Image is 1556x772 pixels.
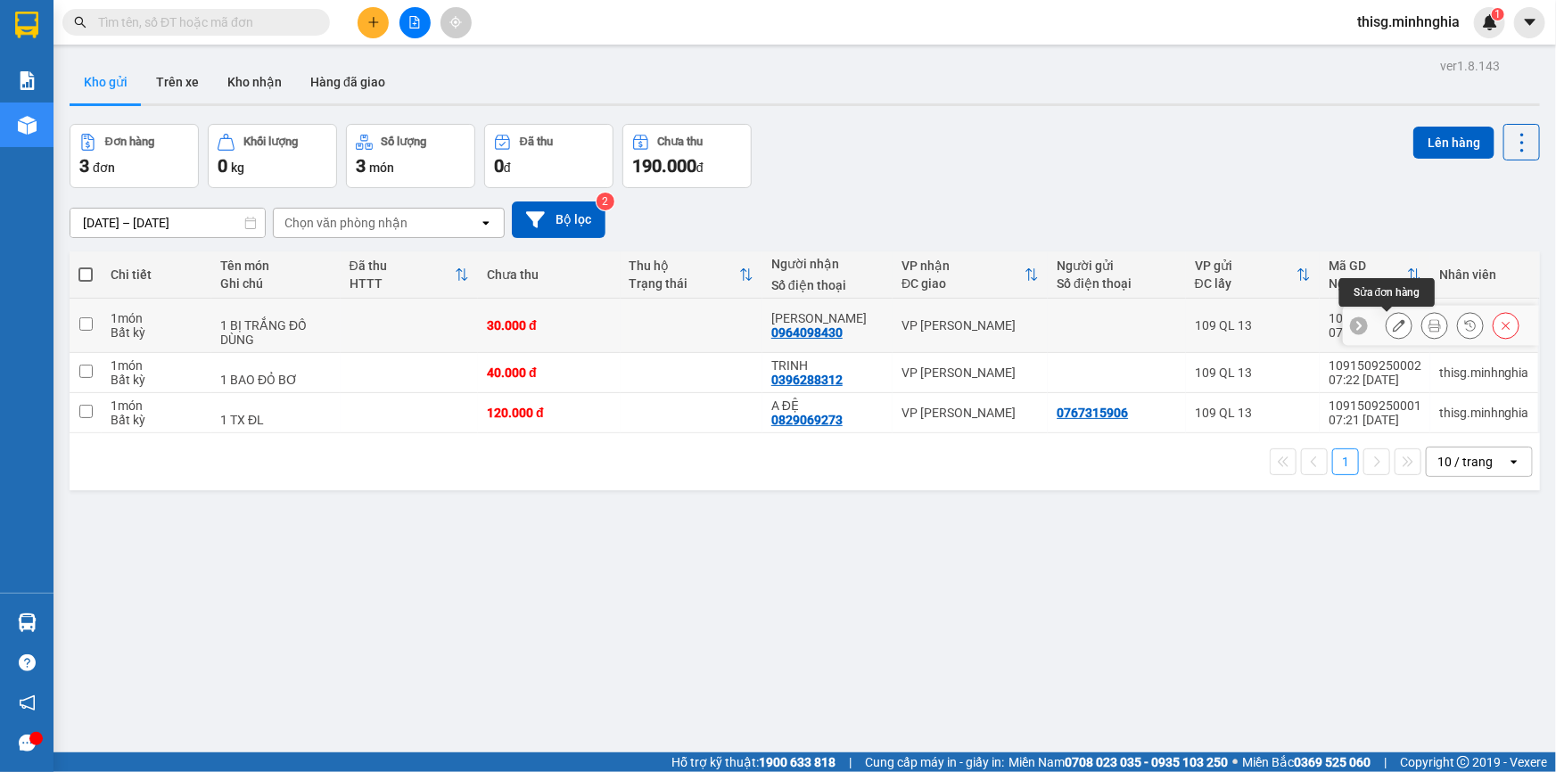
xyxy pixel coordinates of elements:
div: Bất kỳ [111,373,202,387]
img: icon-new-feature [1482,14,1498,30]
div: Chọn văn phòng nhận [284,214,408,232]
span: environment [103,43,117,57]
div: 1091509250003 [1329,311,1421,325]
span: đơn [93,160,115,175]
span: thisg.minhnghia [1343,11,1474,33]
div: Bất kỳ [111,413,202,427]
img: solution-icon [18,71,37,90]
div: 1 BỊ TRẮNG ĐỒ DÙNG [220,318,332,347]
div: Ngày ĐH [1329,276,1407,291]
button: Trên xe [142,61,213,103]
div: 0829069273 [771,413,843,427]
sup: 2 [597,193,614,210]
button: 1 [1332,448,1359,475]
img: warehouse-icon [18,613,37,632]
span: Cung cấp máy in - giấy in: [865,752,1004,772]
div: Số điện thoại [771,278,884,292]
button: Đã thu0đ [484,124,613,188]
div: Chưa thu [487,267,611,282]
span: copyright [1457,756,1470,768]
div: VP [PERSON_NAME] [901,318,1039,333]
span: file-add [408,16,421,29]
span: 0 [494,155,504,177]
span: search [74,16,86,29]
th: Toggle SortBy [893,251,1048,299]
button: file-add [399,7,431,38]
div: Đã thu [520,136,553,148]
div: Đơn hàng [105,136,154,148]
span: món [369,160,394,175]
div: 120.000 đ [487,406,611,420]
div: thisg.minhnghia [1439,406,1529,420]
th: Toggle SortBy [621,251,762,299]
div: Trạng thái [630,276,739,291]
div: 1 TX ĐL [220,413,332,427]
div: Ghi chú [220,276,332,291]
div: 07:22 [DATE] [1329,373,1421,387]
div: 109 QL 13 [1195,365,1311,380]
div: ĐC lấy [1195,276,1297,291]
th: Toggle SortBy [1320,251,1430,299]
button: Hàng đã giao [296,61,399,103]
span: Hỗ trợ kỹ thuật: [671,752,836,772]
div: 10 / trang [1437,453,1493,471]
th: Toggle SortBy [1186,251,1320,299]
div: 07:21 [DATE] [1329,413,1421,427]
div: VŨ PX [771,311,884,325]
div: ĐC giao [901,276,1025,291]
div: 40.000 đ [487,365,611,380]
div: Người gửi [1057,259,1177,273]
div: 1091509250001 [1329,398,1421,413]
span: 1 [1494,8,1501,21]
div: 30.000 đ [487,318,611,333]
div: Chưa thu [658,136,704,148]
div: Số lượng [382,136,427,148]
button: plus [358,7,389,38]
button: Kho nhận [213,61,296,103]
div: 1 món [111,358,202,373]
strong: 1900 633 818 [759,755,836,769]
div: Sửa đơn hàng [1339,278,1435,307]
sup: 1 [1492,8,1504,21]
div: 07:24 [DATE] [1329,325,1421,340]
div: VP gửi [1195,259,1297,273]
b: [PERSON_NAME] [103,12,252,34]
div: Khối lượng [243,136,298,148]
div: Đã thu [350,259,456,273]
div: Bất kỳ [111,325,202,340]
span: message [19,735,36,751]
span: Miền Bắc [1242,752,1371,772]
div: ver 1.8.143 [1440,56,1500,76]
span: notification [19,694,36,711]
span: 3 [79,155,89,177]
div: VP [PERSON_NAME] [901,406,1039,420]
span: caret-down [1522,14,1538,30]
button: Lên hàng [1413,127,1494,159]
div: VP [PERSON_NAME] [901,365,1039,380]
span: | [1384,752,1387,772]
div: Sửa đơn hàng [1386,312,1412,339]
div: Số điện thoại [1057,276,1177,291]
svg: open [1507,455,1521,469]
span: 0 [218,155,227,177]
button: Khối lượng0kg [208,124,337,188]
div: Tên món [220,259,332,273]
span: đ [504,160,511,175]
li: 01 [PERSON_NAME] [8,39,340,62]
div: TRINH [771,358,884,373]
img: warehouse-icon [18,116,37,135]
div: 1 món [111,311,202,325]
input: Select a date range. [70,209,265,237]
button: Đơn hàng3đơn [70,124,199,188]
li: 02523854854 [8,62,340,84]
button: aim [440,7,472,38]
div: 109 QL 13 [1195,406,1311,420]
div: A ĐỆ [771,398,884,413]
span: plus [367,16,380,29]
div: VP nhận [901,259,1025,273]
b: GỬI : 109 QL 13 [8,111,180,141]
span: question-circle [19,654,36,671]
span: phone [103,65,117,79]
span: 3 [356,155,366,177]
svg: open [479,216,493,230]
